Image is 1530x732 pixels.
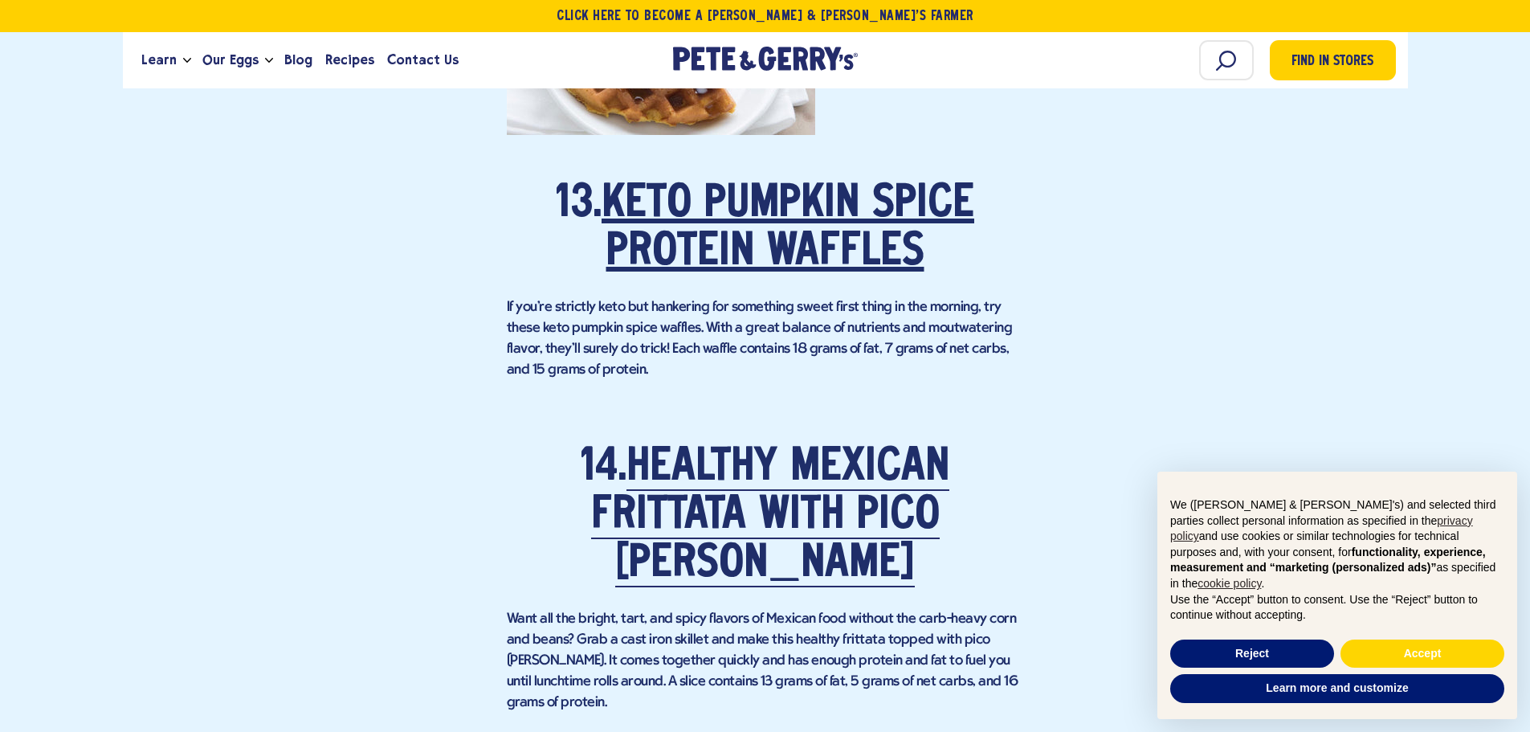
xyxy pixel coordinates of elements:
[507,444,1024,588] h2: 14.
[591,446,950,587] a: Healthy Mexican Frittata with Pico [PERSON_NAME]
[141,50,177,70] span: Learn
[278,39,319,82] a: Blog
[1170,640,1334,669] button: Reject
[507,609,1024,714] p: Want all the bright, tart, and spicy flavors of Mexican food without the carb-heavy corn and bean...
[196,39,265,82] a: Our Eggs
[1340,640,1504,669] button: Accept
[507,297,1024,381] p: If you're strictly keto but hankering for something sweet first thing in the morning, try these k...
[319,39,381,82] a: Recipes
[1291,51,1373,73] span: Find in Stores
[183,58,191,63] button: Open the dropdown menu for Learn
[381,39,465,82] a: Contact Us
[387,50,459,70] span: Contact Us
[284,50,312,70] span: Blog
[602,182,974,276] a: Keto Pumpkin Spice Protein Waffles
[1170,497,1504,592] p: We ([PERSON_NAME] & [PERSON_NAME]'s) and selected third parties collect personal information as s...
[1170,592,1504,624] p: Use the “Accept” button to consent. Use the “Reject” button to continue without accepting.
[265,58,273,63] button: Open the dropdown menu for Our Eggs
[507,180,1024,276] h2: 13.
[202,50,259,70] span: Our Eggs
[1270,40,1396,80] a: Find in Stores
[1197,577,1261,590] a: cookie policy
[135,39,183,82] a: Learn
[325,50,374,70] span: Recipes
[1170,674,1504,703] button: Learn more and customize
[1199,40,1254,80] input: Search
